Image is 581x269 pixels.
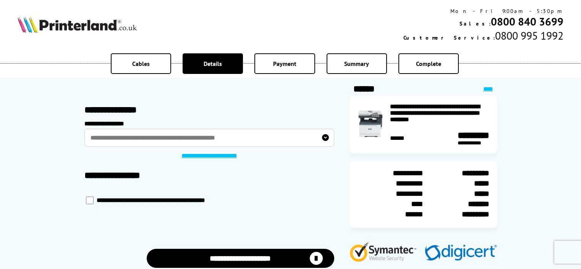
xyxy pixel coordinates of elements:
img: Printerland Logo [18,16,137,33]
span: Summary [344,60,369,67]
a: 0800 840 3699 [491,14,563,29]
span: 0800 995 1992 [495,29,563,43]
span: Cables [132,60,150,67]
span: Details [204,60,222,67]
span: Payment [273,60,296,67]
span: Customer Service: [403,34,495,41]
span: Sales: [460,20,491,27]
div: Mon - Fri 9:00am - 5:30pm [403,8,563,14]
span: Complete [416,60,441,67]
